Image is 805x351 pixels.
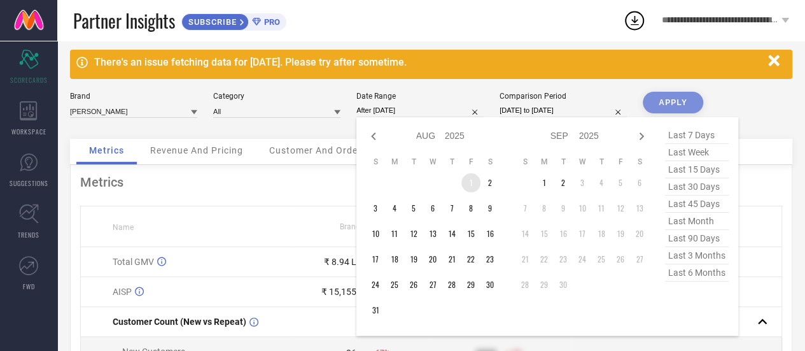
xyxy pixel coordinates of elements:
[630,224,649,243] td: Sat Sep 20 2025
[630,199,649,218] td: Sat Sep 13 2025
[113,317,246,327] span: Customer Count (New vs Repeat)
[404,157,423,167] th: Tuesday
[150,145,243,155] span: Revenue And Pricing
[573,224,592,243] td: Wed Sep 17 2025
[182,17,240,27] span: SUBSCRIBE
[592,199,611,218] td: Thu Sep 11 2025
[442,250,461,269] td: Thu Aug 21 2025
[70,92,197,101] div: Brand
[10,178,48,188] span: SUGGESTIONS
[665,196,729,213] span: last 45 days
[366,275,385,294] td: Sun Aug 24 2025
[442,275,461,294] td: Thu Aug 28 2025
[592,224,611,243] td: Thu Sep 18 2025
[611,157,630,167] th: Friday
[461,173,480,192] td: Fri Aug 01 2025
[461,275,480,294] td: Fri Aug 29 2025
[366,224,385,243] td: Sun Aug 10 2025
[554,199,573,218] td: Tue Sep 09 2025
[592,250,611,269] td: Thu Sep 25 2025
[385,250,404,269] td: Mon Aug 18 2025
[535,250,554,269] td: Mon Sep 22 2025
[404,224,423,243] td: Tue Aug 12 2025
[356,92,484,101] div: Date Range
[665,230,729,247] span: last 90 days
[515,224,535,243] td: Sun Sep 14 2025
[11,127,46,136] span: WORKSPACE
[554,173,573,192] td: Tue Sep 02 2025
[213,92,340,101] div: Category
[461,199,480,218] td: Fri Aug 08 2025
[73,8,175,34] span: Partner Insights
[423,224,442,243] td: Wed Aug 13 2025
[113,287,132,297] span: AISP
[515,250,535,269] td: Sun Sep 21 2025
[592,157,611,167] th: Thursday
[23,282,35,291] span: FWD
[442,199,461,218] td: Thu Aug 07 2025
[535,173,554,192] td: Mon Sep 01 2025
[573,157,592,167] th: Wednesday
[10,75,48,85] span: SCORECARDS
[385,199,404,218] td: Mon Aug 04 2025
[356,104,484,117] input: Select date range
[535,157,554,167] th: Monday
[461,224,480,243] td: Fri Aug 15 2025
[535,224,554,243] td: Mon Sep 15 2025
[366,199,385,218] td: Sun Aug 03 2025
[630,250,649,269] td: Sat Sep 27 2025
[324,257,356,267] div: ₹ 8.94 L
[385,275,404,294] td: Mon Aug 25 2025
[269,145,367,155] span: Customer And Orders
[404,250,423,269] td: Tue Aug 19 2025
[554,157,573,167] th: Tuesday
[480,157,500,167] th: Saturday
[80,175,782,190] div: Metrics
[461,250,480,269] td: Fri Aug 22 2025
[665,264,729,282] span: last 6 months
[554,224,573,243] td: Tue Sep 16 2025
[480,275,500,294] td: Sat Aug 30 2025
[535,199,554,218] td: Mon Sep 08 2025
[665,178,729,196] span: last 30 days
[113,257,154,267] span: Total GMV
[404,275,423,294] td: Tue Aug 26 2025
[94,56,762,68] div: There's an issue fetching data for [DATE]. Please try after sometime.
[113,223,134,232] span: Name
[480,199,500,218] td: Sat Aug 09 2025
[573,173,592,192] td: Wed Sep 03 2025
[366,129,381,144] div: Previous month
[665,161,729,178] span: last 15 days
[535,275,554,294] td: Mon Sep 29 2025
[423,250,442,269] td: Wed Aug 20 2025
[665,144,729,161] span: last week
[321,287,356,297] div: ₹ 15,155
[423,275,442,294] td: Wed Aug 27 2025
[423,199,442,218] td: Wed Aug 06 2025
[480,250,500,269] td: Sat Aug 23 2025
[366,250,385,269] td: Sun Aug 17 2025
[665,127,729,144] span: last 7 days
[515,199,535,218] td: Sun Sep 07 2025
[181,10,286,31] a: SUBSCRIBEPRO
[665,213,729,230] span: last month
[611,250,630,269] td: Fri Sep 26 2025
[404,199,423,218] td: Tue Aug 05 2025
[634,129,649,144] div: Next month
[630,173,649,192] td: Sat Sep 06 2025
[573,250,592,269] td: Wed Sep 24 2025
[515,275,535,294] td: Sun Sep 28 2025
[385,157,404,167] th: Monday
[442,224,461,243] td: Thu Aug 14 2025
[442,157,461,167] th: Thursday
[630,157,649,167] th: Saturday
[611,224,630,243] td: Fri Sep 19 2025
[500,92,627,101] div: Comparison Period
[261,17,280,27] span: PRO
[480,173,500,192] td: Sat Aug 02 2025
[480,224,500,243] td: Sat Aug 16 2025
[89,145,124,155] span: Metrics
[340,222,382,231] span: Brand Value
[366,157,385,167] th: Sunday
[592,173,611,192] td: Thu Sep 04 2025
